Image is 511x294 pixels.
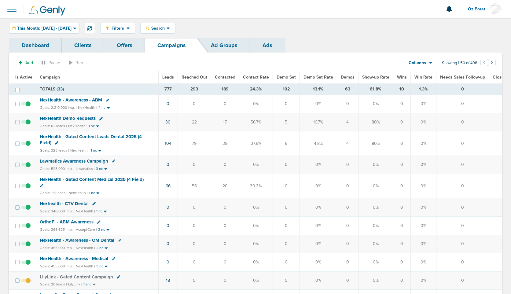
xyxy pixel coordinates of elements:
td: 16.7% [300,113,337,131]
span: Demo Set [277,75,296,80]
td: 30.3% [239,174,273,198]
td: 0 [178,271,211,290]
small: NexHealth | [68,124,87,128]
td: 0 [337,271,358,290]
td: 0 [393,131,410,156]
td: 0 [273,95,300,113]
small: NexHealth | [68,191,88,195]
a: Ad Groups [198,38,250,53]
span: Nexhealth - CTV Dental [40,201,89,206]
td: 0 [178,253,211,271]
small: NexHealth | [76,264,95,268]
td: 0 [436,95,489,113]
td: 0 [273,216,300,235]
td: 0% [239,271,273,290]
td: 0% [410,198,436,217]
td: 0% [358,198,393,217]
td: 56 [178,174,211,198]
a: 0 [167,162,169,167]
td: 0 [211,271,239,290]
td: 0 [211,198,239,217]
ul: Pagination [480,60,496,67]
td: 17 [211,113,239,131]
td: 37.5% [239,131,273,156]
td: 0 [436,235,489,253]
td: 0 [393,95,410,113]
span: Reached Out [182,75,207,80]
td: 0 [211,156,239,174]
td: 79 [178,131,211,156]
td: 0 [211,235,239,253]
td: 0% [300,235,337,253]
td: 22 [178,113,211,131]
td: 5 [273,113,300,131]
span: LilyLink - Gated Content Campaign [40,274,113,280]
small: 1 nc [89,191,95,195]
a: 18 [166,278,170,283]
small: 3 nc [98,227,105,232]
td: 0% [358,174,393,198]
td: 0 [436,253,489,271]
small: Goals: 365,625 imp. | [40,227,75,232]
td: 777 [158,83,178,95]
td: 0 [436,83,489,95]
small: Goals: 20 leads | [40,282,67,287]
td: 0% [410,253,436,271]
span: Columns [409,60,426,66]
td: 0 [393,174,410,198]
td: 39 [211,131,239,156]
span: Is Active [15,75,32,80]
td: 0 [436,174,489,198]
td: 0 [273,198,300,217]
td: 4 [337,113,358,131]
td: 0% [358,95,393,113]
span: NexHealth - Gated Content Medical 2025 (4 Field) [40,177,144,182]
td: 13.1% [300,83,337,95]
td: 0 [337,216,358,235]
span: Wins [397,75,407,80]
td: 0 [337,235,358,253]
small: 1 nc [89,124,95,128]
a: 0 [167,101,169,106]
td: 0% [358,235,393,253]
td: 0 [337,174,358,198]
a: 66 [166,183,171,189]
td: 0 [436,216,489,235]
td: 0% [239,95,273,113]
td: 0 [436,198,489,217]
span: Win Rate [414,75,432,80]
span: This Month: [DATE] - [DATE] [17,26,72,31]
td: 0 [178,156,211,174]
td: 0% [358,216,393,235]
td: 0 [337,95,358,113]
a: Clients [62,38,104,53]
td: 0% [300,174,337,198]
td: 0 [393,235,410,253]
small: Goals: 455,000 imp. | [40,264,75,269]
td: 24.3% [239,83,273,95]
td: 5 [273,131,300,156]
td: 0% [300,95,337,113]
a: 0 [167,205,169,210]
span: NexHealth Demo Requests [40,116,96,121]
td: 0 [211,253,239,271]
small: 3 nc [96,264,103,269]
small: 2 nc [96,246,103,250]
td: 80% [358,113,393,131]
span: Contacted [215,75,235,80]
td: 0% [410,131,436,156]
td: 0% [410,156,436,174]
span: OrthoFi - ABM Awareness [40,219,94,225]
td: 0 [393,156,410,174]
td: 0% [239,156,273,174]
small: NexHealth | [76,209,95,213]
small: 1 nc [96,209,102,214]
span: Lawmatics Awareness Campaign [40,158,108,164]
td: 0 [273,156,300,174]
td: 0 [393,216,410,235]
span: 33 [58,86,63,92]
small: Goals: 340,000 imp. | [40,209,75,214]
td: 0 [337,253,358,271]
span: Demo Set Rate [303,75,333,80]
span: NexHealth - Awareness - Medical [40,256,108,261]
